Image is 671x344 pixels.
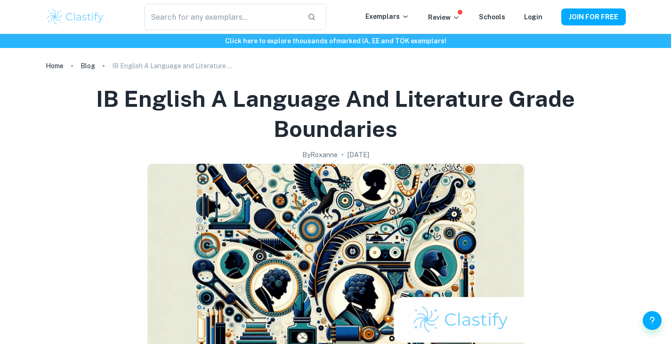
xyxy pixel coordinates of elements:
a: Schools [479,13,505,21]
p: IB English A Language and Literature Grade Boundaries [112,61,234,71]
button: Help and Feedback [643,311,662,330]
h6: Click here to explore thousands of marked IA, EE and TOK exemplars ! [2,36,669,46]
button: JOIN FOR FREE [561,8,626,25]
h2: By Roxanne [302,150,338,160]
p: Review [428,12,460,23]
h1: IB English A Language and Literature Grade Boundaries [57,84,614,144]
a: Blog [81,59,95,72]
h2: [DATE] [348,150,369,160]
a: Home [46,59,64,72]
input: Search for any exemplars... [144,4,299,30]
a: Login [524,13,542,21]
p: • [341,150,344,160]
p: Exemplars [365,11,409,22]
img: Clastify logo [46,8,105,26]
